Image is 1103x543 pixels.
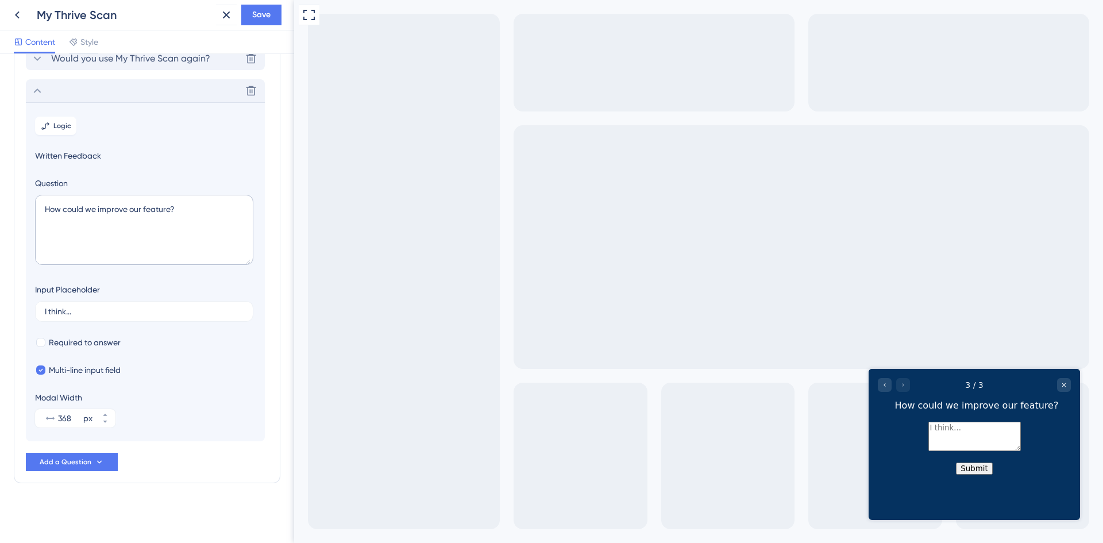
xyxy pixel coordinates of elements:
[49,363,121,377] span: Multi-line input field
[25,35,55,49] span: Content
[53,121,71,130] span: Logic
[35,149,256,163] span: Written Feedback
[574,369,786,520] iframe: UserGuiding Survey
[45,307,244,315] input: Type a placeholder
[95,418,115,428] button: px
[35,117,76,135] button: Logic
[26,453,118,471] button: Add a Question
[252,8,271,22] span: Save
[83,411,92,425] div: px
[95,409,115,418] button: px
[80,35,98,49] span: Style
[40,457,91,467] span: Add a Question
[49,336,121,349] span: Required to answer
[241,5,281,25] button: Save
[37,7,211,23] div: My Thrive Scan
[35,391,115,405] div: Modal Width
[51,52,210,66] span: Would you use My Thrive Scan again?
[35,176,256,190] label: Question
[35,283,100,296] div: Input Placeholder
[35,195,253,265] textarea: How could we improve our feature?
[58,411,81,425] input: px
